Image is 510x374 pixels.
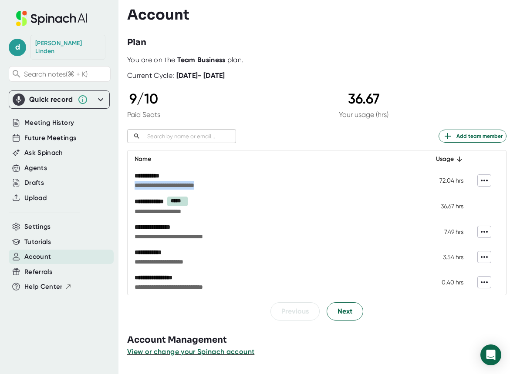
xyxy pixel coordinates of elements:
input: Search by name or email... [144,131,236,141]
h3: Account [127,7,189,23]
div: Paid Seats [127,110,160,119]
button: Meeting History [24,118,74,128]
td: 36.67 hrs [421,193,470,219]
button: View or change your Spinach account [127,347,254,357]
div: Open Intercom Messenger [480,344,501,365]
span: View or change your Spinach account [127,347,254,356]
div: Quick record [13,91,106,108]
div: Current Cycle: [127,71,225,80]
td: 3.54 hrs [421,244,470,270]
td: 72.04 hrs [421,168,470,193]
div: Quick record [29,95,73,104]
div: Usage [428,154,463,164]
div: 36.67 [339,90,388,107]
button: Ask Spinach [24,148,63,158]
span: Previous [281,306,309,317]
button: Referrals [24,267,52,277]
h3: Account Management [127,334,510,347]
span: Help Center [24,282,63,292]
button: Settings [24,222,51,232]
span: d [9,39,26,56]
td: 7.49 hrs [421,219,470,244]
button: Upload [24,193,47,203]
button: Previous [270,302,320,321]
button: Tutorials [24,237,51,247]
td: 0.40 hrs [421,270,470,295]
button: Add team member [439,130,507,143]
button: Drafts [24,178,44,188]
div: Darren Linden [35,40,101,55]
div: 9 / 10 [127,90,160,107]
h3: Plan [127,36,146,49]
b: Team Business [177,56,226,64]
button: Help Center [24,282,72,292]
button: Agents [24,163,47,173]
div: You are on the plan. [127,56,507,64]
span: Search notes (⌘ + K) [24,70,88,78]
div: Your usage (hrs) [339,110,388,119]
button: Next [327,302,363,321]
b: [DATE] - [DATE] [176,71,225,80]
div: Name [135,154,414,164]
button: Future Meetings [24,133,76,143]
span: Add team member [442,131,503,141]
button: Account [24,252,51,262]
span: Next [338,306,352,317]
